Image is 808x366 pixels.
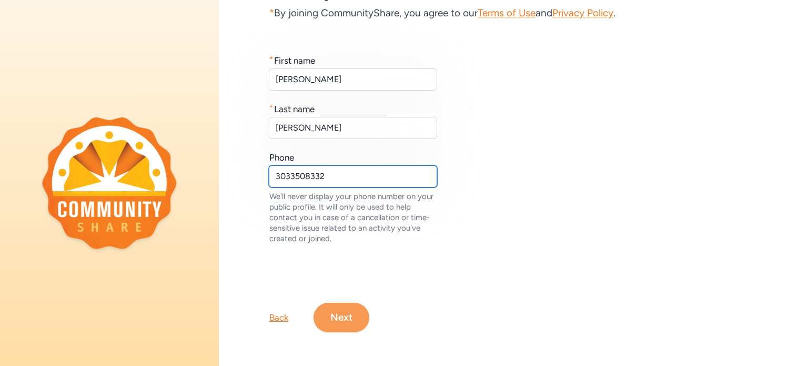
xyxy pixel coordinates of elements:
[269,151,294,164] div: Phone
[269,191,438,244] div: We'll never display your phone number on your public profile. It will only be used to help contac...
[314,303,369,332] button: Next
[478,7,536,19] a: Terms of Use
[552,7,613,19] a: Privacy Policy
[269,165,437,187] input: (000) 000-0000
[269,311,288,324] div: Back
[274,54,315,67] div: First name
[42,117,177,249] img: logo
[269,6,757,21] div: By joining CommunityShare, you agree to our and .
[274,103,315,115] div: Last name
